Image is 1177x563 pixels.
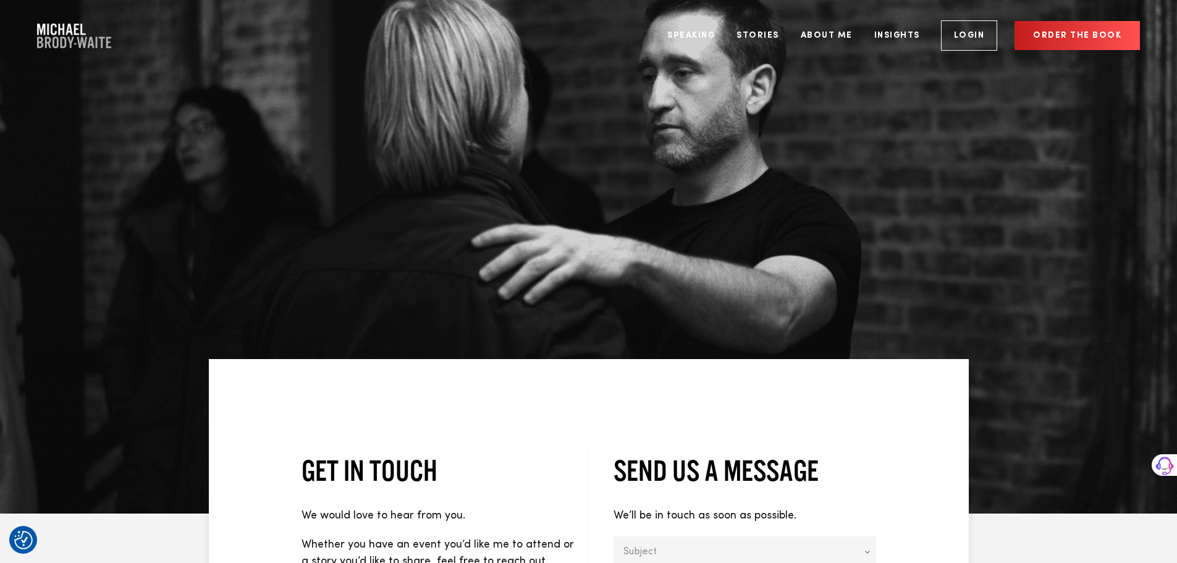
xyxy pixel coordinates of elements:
a: Insights [865,12,929,59]
a: Login [941,20,998,51]
span: SEND US A MESSAGE [614,454,819,486]
a: About Me [791,12,862,59]
span: We’ll be in touch as soon as possible. [614,510,796,521]
img: Revisit consent button [14,531,33,549]
span: GET IN TOUCH [302,454,437,486]
a: Company Logo Company Logo [37,23,111,48]
a: Speaking [658,12,724,59]
a: Stories [727,12,788,59]
span: We would love to hear from you. [302,510,465,521]
a: Order the book [1015,21,1140,50]
button: Consent Preferences [14,531,33,549]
